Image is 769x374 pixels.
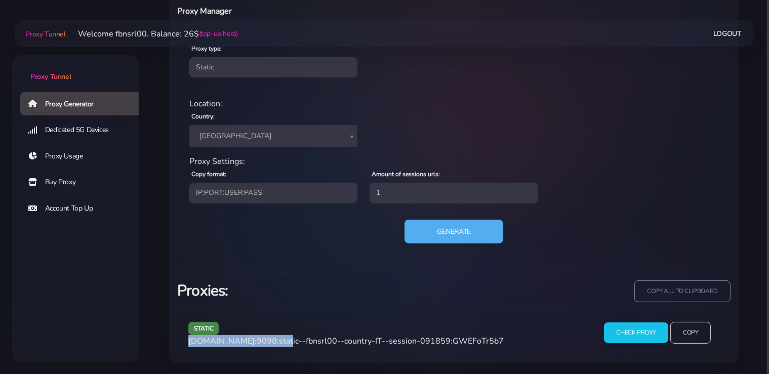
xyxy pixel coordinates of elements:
input: Copy [670,322,711,344]
div: Proxy Settings: [183,155,724,168]
span: Italy [189,125,357,147]
a: Proxy Usage [20,145,147,168]
iframe: Webchat Widget [720,325,756,361]
button: Generate [404,220,503,244]
a: Proxy Generator [20,92,147,115]
a: Buy Proxy [20,171,147,194]
label: Proxy type: [191,44,222,53]
span: [DOMAIN_NAME]:9098:static--fbnsrl00--country-IT--session-091859:GWEFoTr5b7 [188,336,504,347]
input: Check Proxy [604,322,668,343]
a: Account Top Up [20,197,147,220]
label: Copy format: [191,170,226,179]
span: Italy [195,129,351,143]
span: Proxy Tunnel [30,72,71,81]
a: Dedicated 5G Devices [20,118,147,142]
h3: Proxies: [177,280,448,301]
a: Proxy Tunnel [12,55,139,82]
a: (top-up here) [199,28,238,39]
input: copy all to clipboard [634,280,731,302]
div: Location: [183,98,724,110]
span: static [188,322,219,335]
li: Welcome fbnsrl00. Balance: 26$ [66,28,238,40]
a: Proxy Tunnel [23,26,65,42]
span: Proxy Tunnel [25,29,65,39]
label: Country: [191,112,215,121]
a: Logout [713,24,742,43]
label: Amount of sessions urls: [372,170,440,179]
h6: Proxy Manager [177,5,495,18]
